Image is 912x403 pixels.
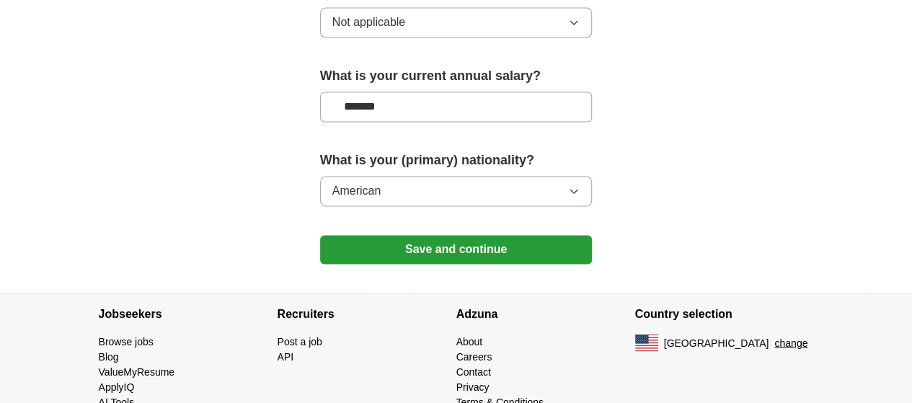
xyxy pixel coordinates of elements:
h4: Country selection [635,293,814,334]
a: Browse jobs [99,335,154,347]
a: ApplyIQ [99,381,135,392]
a: About [456,335,483,347]
button: Save and continue [320,235,593,264]
a: Contact [456,366,491,377]
button: American [320,176,593,206]
span: American [332,182,381,200]
a: API [278,350,294,362]
a: Blog [99,350,119,362]
a: Careers [456,350,492,362]
a: Post a job [278,335,322,347]
a: Privacy [456,381,490,392]
button: change [774,335,807,350]
a: ValueMyResume [99,366,175,377]
span: [GEOGRAPHIC_DATA] [664,335,769,350]
img: US flag [635,334,658,351]
span: Not applicable [332,14,405,31]
label: What is your current annual salary? [320,66,593,86]
label: What is your (primary) nationality? [320,151,593,170]
button: Not applicable [320,7,593,37]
